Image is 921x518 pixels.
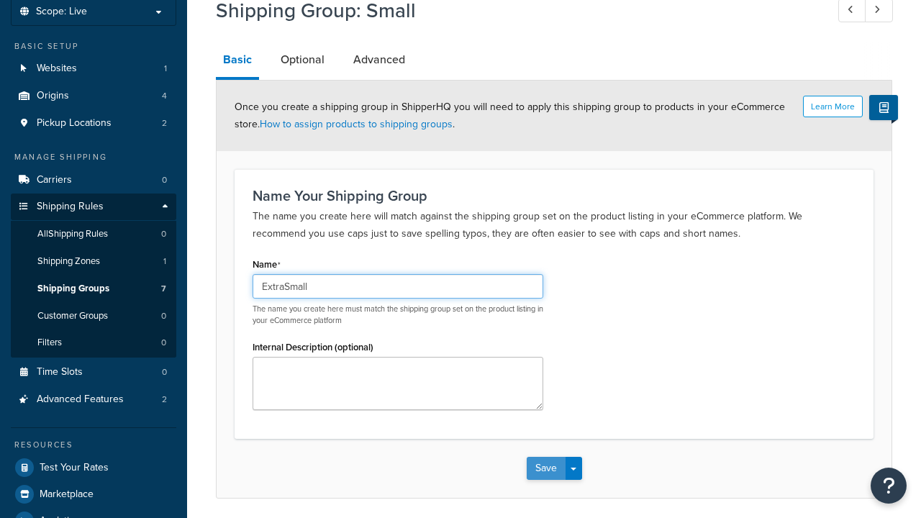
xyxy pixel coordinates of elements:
[253,304,543,326] p: The name you create here must match the shipping group set on the product listing in your eCommer...
[162,174,167,186] span: 0
[11,330,176,356] li: Filters
[11,386,176,413] a: Advanced Features2
[11,167,176,194] li: Carriers
[162,394,167,406] span: 2
[37,174,72,186] span: Carriers
[37,201,104,213] span: Shipping Rules
[37,255,100,268] span: Shipping Zones
[253,208,856,242] p: The name you create here will match against the shipping group set on the product listing in your...
[11,276,176,302] a: Shipping Groups7
[37,337,62,349] span: Filters
[161,337,166,349] span: 0
[11,248,176,275] li: Shipping Zones
[162,90,167,102] span: 4
[11,248,176,275] a: Shipping Zones1
[161,228,166,240] span: 0
[11,439,176,451] div: Resources
[40,489,94,501] span: Marketplace
[869,95,898,120] button: Show Help Docs
[11,194,176,358] li: Shipping Rules
[11,386,176,413] li: Advanced Features
[37,366,83,378] span: Time Slots
[37,394,124,406] span: Advanced Features
[37,90,69,102] span: Origins
[162,366,167,378] span: 0
[163,255,166,268] span: 1
[11,303,176,330] li: Customer Groups
[260,117,453,132] a: How to assign products to shipping groups
[37,283,109,295] span: Shipping Groups
[253,342,373,353] label: Internal Description (optional)
[37,228,108,240] span: All Shipping Rules
[346,42,412,77] a: Advanced
[11,330,176,356] a: Filters0
[273,42,332,77] a: Optional
[11,151,176,163] div: Manage Shipping
[803,96,863,117] button: Learn More
[11,110,176,137] a: Pickup Locations2
[37,63,77,75] span: Websites
[11,55,176,82] li: Websites
[11,83,176,109] li: Origins
[235,99,785,132] span: Once you create a shipping group in ShipperHQ you will need to apply this shipping group to produ...
[164,63,167,75] span: 1
[11,40,176,53] div: Basic Setup
[36,6,87,18] span: Scope: Live
[11,455,176,481] a: Test Your Rates
[40,462,109,474] span: Test Your Rates
[253,259,281,271] label: Name
[11,55,176,82] a: Websites1
[37,310,108,322] span: Customer Groups
[871,468,907,504] button: Open Resource Center
[37,117,112,129] span: Pickup Locations
[216,42,259,80] a: Basic
[11,83,176,109] a: Origins4
[11,221,176,247] a: AllShipping Rules0
[161,310,166,322] span: 0
[11,359,176,386] a: Time Slots0
[527,457,566,480] button: Save
[11,110,176,137] li: Pickup Locations
[11,194,176,220] a: Shipping Rules
[11,167,176,194] a: Carriers0
[161,283,166,295] span: 7
[11,303,176,330] a: Customer Groups0
[162,117,167,129] span: 2
[11,359,176,386] li: Time Slots
[11,276,176,302] li: Shipping Groups
[11,481,176,507] a: Marketplace
[253,188,856,204] h3: Name Your Shipping Group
